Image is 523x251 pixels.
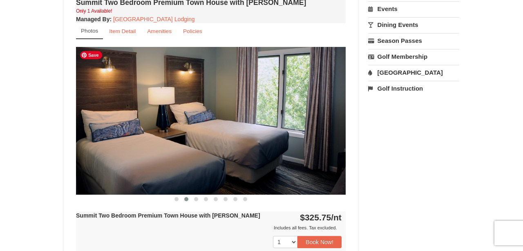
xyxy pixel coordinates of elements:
[76,16,110,22] span: Managed By
[147,28,172,34] small: Amenities
[109,28,136,34] small: Item Detail
[183,28,202,34] small: Policies
[76,23,103,39] a: Photos
[76,224,342,232] div: Includes all fees. Tax excluded.
[331,213,342,222] span: /nt
[178,23,208,39] a: Policies
[81,28,98,34] small: Photos
[80,51,102,59] span: Save
[368,33,459,48] a: Season Passes
[368,1,459,16] a: Events
[300,213,342,222] strong: $325.75
[76,8,112,14] small: Only 1 Available!
[368,81,459,96] a: Golf Instruction
[113,16,194,22] a: [GEOGRAPHIC_DATA] Lodging
[76,47,346,194] img: 18876286-221-5b426012.png
[368,17,459,32] a: Dining Events
[368,49,459,64] a: Golf Membership
[297,236,342,248] button: Book Now!
[76,212,260,219] strong: Summit Two Bedroom Premium Town House with [PERSON_NAME]
[104,23,141,39] a: Item Detail
[76,16,112,22] strong: :
[142,23,177,39] a: Amenities
[368,65,459,80] a: [GEOGRAPHIC_DATA]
